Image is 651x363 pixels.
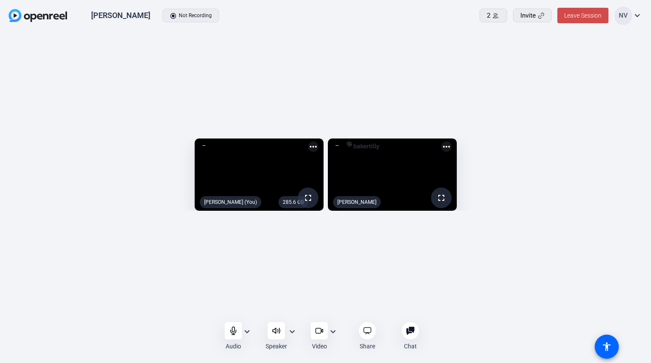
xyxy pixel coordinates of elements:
[404,342,417,351] div: Chat
[436,193,446,203] mat-icon: fullscreen
[480,9,507,22] button: 2
[303,193,313,203] mat-icon: fullscreen
[487,11,490,21] span: 2
[602,341,612,352] mat-icon: accessibility
[360,342,375,351] div: Share
[200,196,261,208] div: [PERSON_NAME] (You)
[347,141,379,150] img: logo
[333,196,381,208] div: [PERSON_NAME]
[513,9,552,22] button: Invite
[91,10,150,21] div: [PERSON_NAME]
[226,342,241,351] div: Audio
[278,196,308,208] div: 285.6 GB
[632,10,642,21] mat-icon: expand_more
[520,11,536,21] span: Invite
[9,9,67,22] img: OpenReel logo
[564,12,602,19] span: Leave Session
[328,326,338,337] mat-icon: expand_more
[441,142,452,152] mat-icon: more_horiz
[287,326,297,337] mat-icon: expand_more
[557,8,608,23] button: Leave Session
[242,326,252,337] mat-icon: expand_more
[614,6,632,25] div: NV
[266,342,287,351] div: Speaker
[308,142,318,152] mat-icon: more_horiz
[312,342,327,351] div: Video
